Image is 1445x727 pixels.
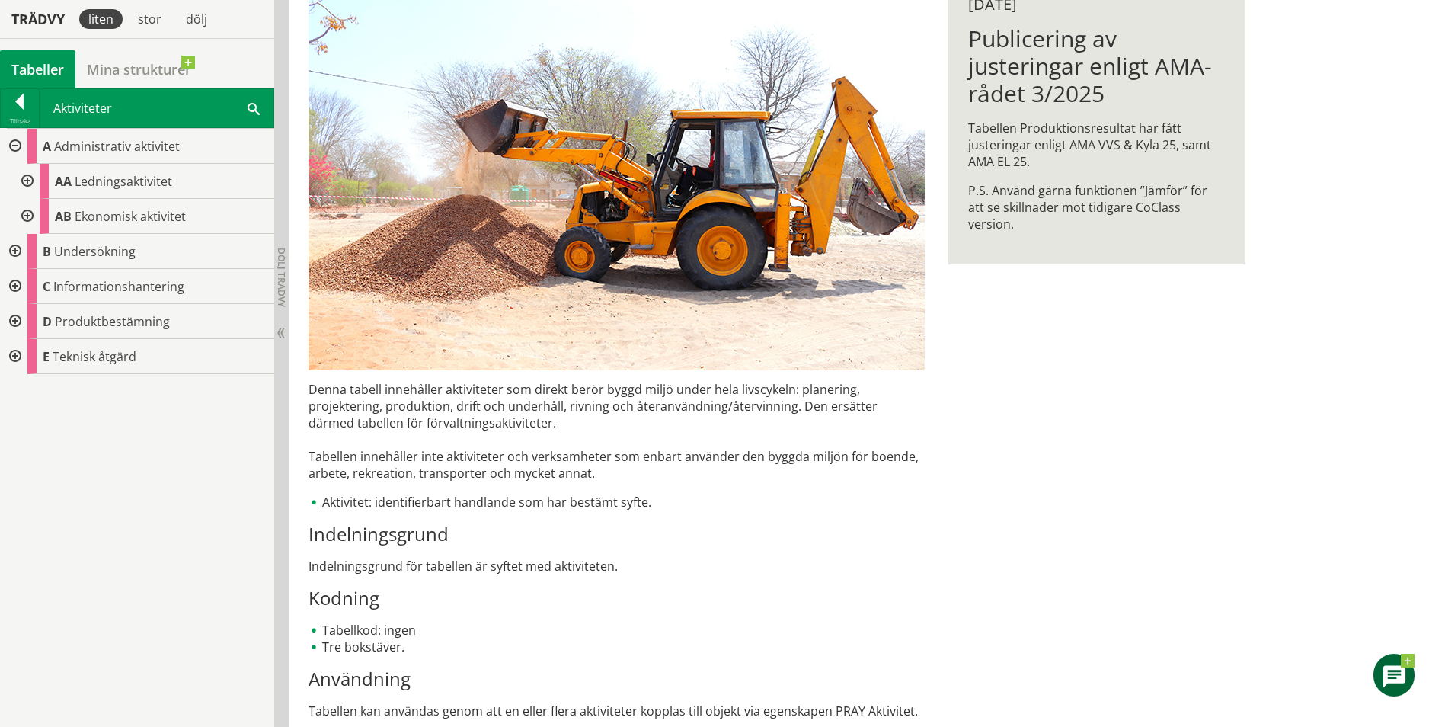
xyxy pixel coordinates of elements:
h3: Kodning [309,587,925,610]
li: Aktivitet: identifierbart handlande som har bestämt syfte. [309,494,925,511]
p: Tabellen Produktionsresultat har fått justeringar enligt AMA VVS & Kyla 25, samt AMA EL 25. [968,120,1225,170]
span: Dölj trädvy [275,248,288,307]
div: Aktiviteter [40,89,273,127]
span: E [43,348,50,365]
h1: Publicering av justeringar enligt AMA-rådet 3/2025 [968,25,1225,107]
li: Tre bokstäver. [309,639,925,655]
span: B [43,243,51,260]
p: P.S. Använd gärna funktionen ”Jämför” för att se skillnader mot tidigare CoClass version. [968,182,1225,232]
div: Tillbaka [1,115,39,127]
span: AA [55,173,72,190]
span: Undersökning [54,243,136,260]
a: Mina strukturer [75,50,203,88]
span: Produktbestämning [55,313,170,330]
h3: Indelningsgrund [309,523,925,546]
span: Teknisk åtgärd [53,348,136,365]
div: liten [79,9,123,29]
div: Trädvy [3,11,73,27]
div: Gå till informationssidan för CoClass Studio [12,199,274,234]
span: A [43,138,51,155]
span: C [43,278,50,295]
span: AB [55,208,72,225]
span: Ekonomisk aktivitet [75,208,186,225]
span: D [43,313,52,330]
div: Denna tabell innehåller aktiviteter som direkt berör byggd miljö under hela livscykeln: planering... [309,381,925,719]
div: dölj [177,9,216,29]
h3: Användning [309,668,925,690]
li: Tabellkod: ingen [309,622,925,639]
div: Gå till informationssidan för CoClass Studio [12,164,274,199]
span: Sök i tabellen [248,100,260,116]
span: Informationshantering [53,278,184,295]
span: Ledningsaktivitet [75,173,172,190]
span: Administrativ aktivitet [54,138,180,155]
div: stor [129,9,171,29]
